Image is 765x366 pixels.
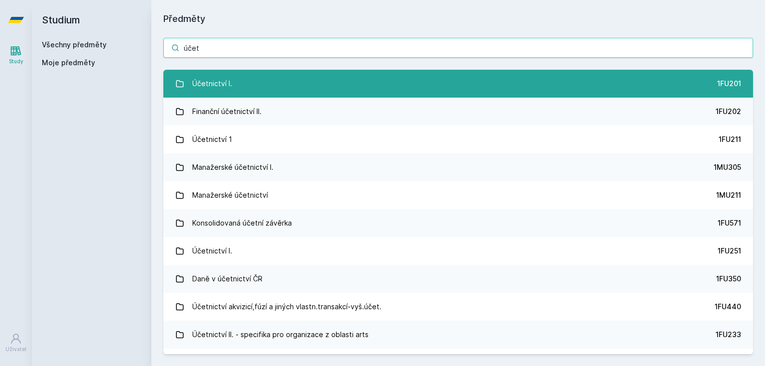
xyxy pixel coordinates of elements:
a: Všechny předměty [42,40,107,49]
div: Study [9,58,23,65]
div: Účetnictví I. [192,241,232,261]
div: 1FU201 [717,79,741,89]
div: Účetnictví akvizicí,fúzí a jiných vlastn.transakcí-vyš.účet. [192,297,382,317]
a: Účetnictví I. 1FU251 [163,237,753,265]
div: Daně v účetnictví ČR [192,269,262,289]
div: 1FU571 [718,218,741,228]
div: Finanční účetnictví II. [192,102,261,122]
a: Účetnictví I. 1FU201 [163,70,753,98]
div: 1FU350 [716,274,741,284]
div: Účetnictví II. - specifika pro organizace z oblasti arts [192,325,369,345]
div: 1MU211 [716,190,741,200]
div: 1FU211 [719,134,741,144]
a: Účetnictví akvizicí,fúzí a jiných vlastn.transakcí-vyš.účet. 1FU440 [163,293,753,321]
div: 1MU305 [714,162,741,172]
a: Manažerské účetnictví I. 1MU305 [163,153,753,181]
div: Uživatel [5,346,26,353]
a: Study [2,40,30,70]
div: 1FU202 [716,107,741,117]
div: Manažerské účetnictví [192,185,268,205]
a: Daně v účetnictví ČR 1FU350 [163,265,753,293]
a: Účetnictví 1 1FU211 [163,125,753,153]
a: Konsolidovaná účetní závěrka 1FU571 [163,209,753,237]
a: Uživatel [2,328,30,358]
input: Název nebo ident předmětu… [163,38,753,58]
div: Účetnictví 1 [192,129,232,149]
div: 1FU233 [716,330,741,340]
a: Účetnictví II. - specifika pro organizace z oblasti arts 1FU233 [163,321,753,349]
div: 1FU440 [715,302,741,312]
div: Účetnictví I. [192,74,232,94]
h1: Předměty [163,12,753,26]
div: Konsolidovaná účetní závěrka [192,213,292,233]
a: Finanční účetnictví II. 1FU202 [163,98,753,125]
div: 1FU251 [718,246,741,256]
a: Manažerské účetnictví 1MU211 [163,181,753,209]
div: Manažerské účetnictví I. [192,157,273,177]
span: Moje předměty [42,58,95,68]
